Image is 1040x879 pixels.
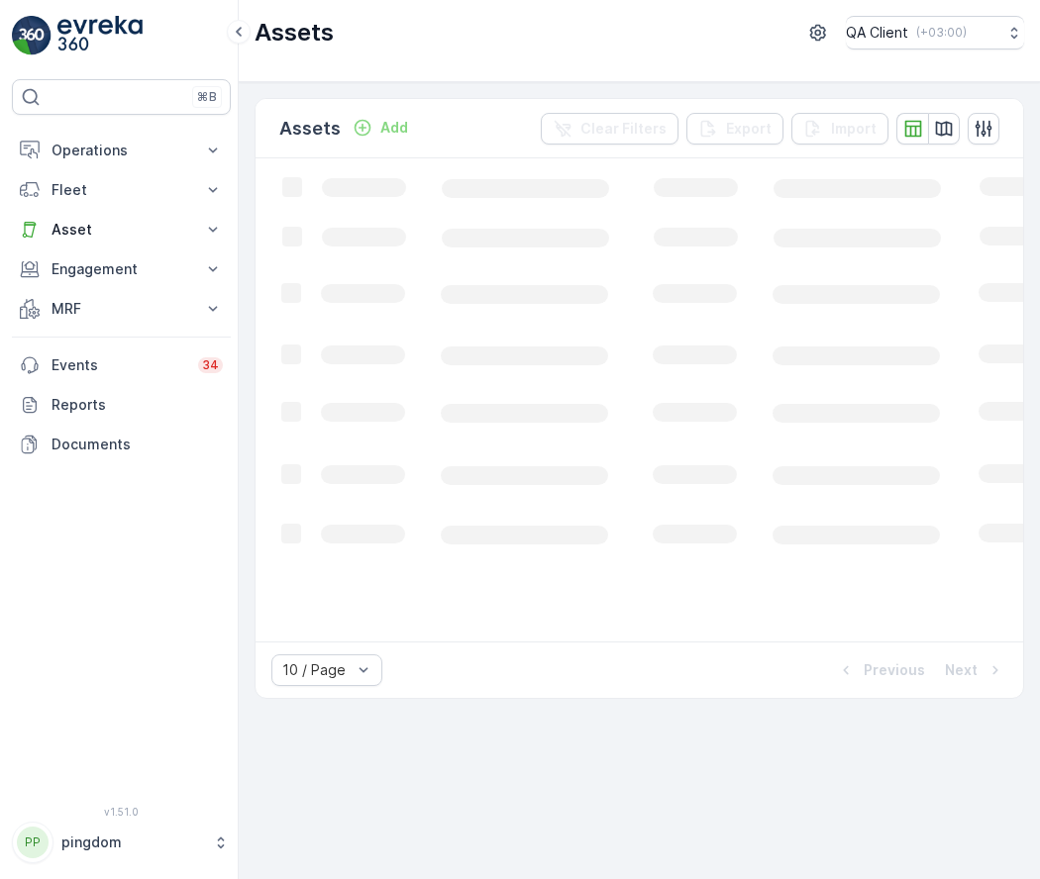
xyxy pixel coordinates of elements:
[52,220,191,240] p: Asset
[61,832,203,852] p: pingdom
[52,355,186,375] p: Events
[726,119,772,139] p: Export
[197,89,217,105] p: ⌘B
[580,119,667,139] p: Clear Filters
[864,660,925,680] p: Previous
[12,425,231,464] a: Documents
[541,113,678,145] button: Clear Filters
[945,660,978,680] p: Next
[12,345,231,385] a: Events34
[202,357,219,373] p: 34
[12,249,231,289] button: Engagement
[846,16,1024,49] button: QA Client(+03:00)
[52,299,191,319] p: MRF
[12,385,231,425] a: Reports
[52,141,191,160] p: Operations
[255,17,334,49] p: Assets
[52,435,223,454] p: Documents
[834,658,927,682] button: Previous
[345,116,416,140] button: Add
[52,395,223,415] p: Reports
[943,658,1007,682] button: Next
[17,827,49,858] div: PP
[52,259,191,279] p: Engagement
[279,115,341,143] p: Assets
[12,289,231,329] button: MRF
[686,113,783,145] button: Export
[791,113,888,145] button: Import
[12,131,231,170] button: Operations
[831,119,877,139] p: Import
[846,23,908,43] p: QA Client
[12,210,231,249] button: Asset
[12,170,231,210] button: Fleet
[380,118,408,138] p: Add
[916,25,967,41] p: ( +03:00 )
[12,16,52,55] img: logo
[52,180,191,200] p: Fleet
[57,16,143,55] img: logo_light-DOdMpM7g.png
[12,806,231,818] span: v 1.51.0
[12,822,231,863] button: PPpingdom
